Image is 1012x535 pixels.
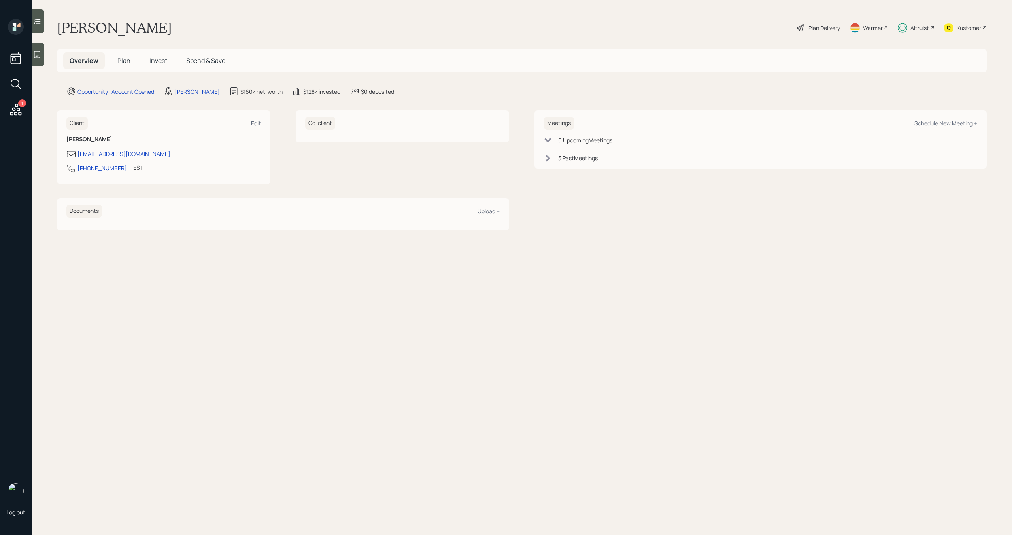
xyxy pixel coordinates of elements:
div: $128k invested [303,87,340,96]
div: 0 Upcoming Meeting s [558,136,612,144]
div: 5 Past Meeting s [558,154,598,162]
div: Edit [251,120,261,127]
div: [EMAIL_ADDRESS][DOMAIN_NAME] [77,150,170,158]
h6: Documents [66,205,102,218]
h6: Meetings [544,117,574,130]
div: Log out [6,508,25,516]
h6: Client [66,117,88,130]
div: 1 [18,99,26,107]
h6: Co-client [305,117,335,130]
span: Plan [117,56,130,65]
span: Overview [70,56,98,65]
div: Upload + [478,207,500,215]
div: Warmer [863,24,883,32]
div: $0 deposited [361,87,394,96]
div: Opportunity · Account Opened [77,87,154,96]
span: Invest [149,56,167,65]
span: Spend & Save [186,56,225,65]
div: [PERSON_NAME] [175,87,220,96]
h1: [PERSON_NAME] [57,19,172,36]
div: $160k net-worth [240,87,283,96]
div: Schedule New Meeting + [914,120,977,127]
h6: [PERSON_NAME] [66,136,261,143]
div: Altruist [910,24,929,32]
div: Kustomer [957,24,981,32]
div: [PHONE_NUMBER] [77,164,127,172]
div: EST [133,163,143,172]
div: Plan Delivery [808,24,840,32]
img: michael-russo-headshot.png [8,483,24,499]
